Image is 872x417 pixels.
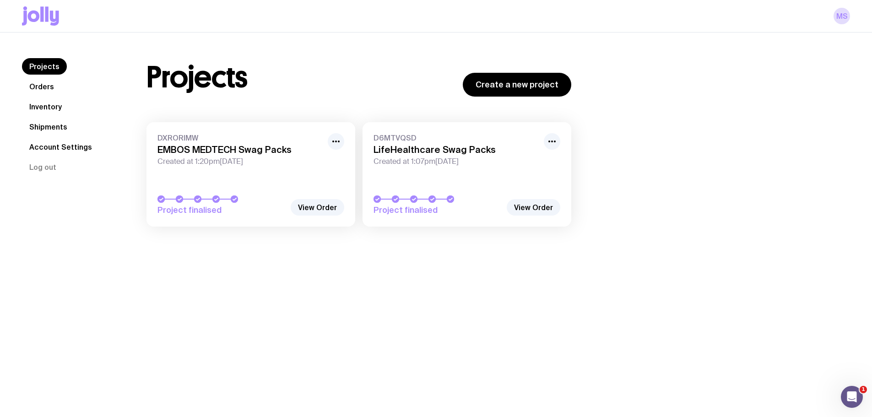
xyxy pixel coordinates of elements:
a: MS [834,8,850,24]
a: Create a new project [463,73,571,97]
span: Project finalised [374,205,502,216]
a: Account Settings [22,139,99,155]
h1: Projects [146,63,248,92]
iframe: Intercom live chat [841,386,863,408]
span: D6MTVQSD [374,133,538,142]
a: Projects [22,58,67,75]
a: Orders [22,78,61,95]
a: Shipments [22,119,75,135]
span: 1 [860,386,867,393]
a: DXRORIMWEMBOS MEDTECH Swag PacksCreated at 1:20pm[DATE]Project finalised [146,122,355,227]
h3: LifeHealthcare Swag Packs [374,144,538,155]
a: Inventory [22,98,69,115]
span: DXRORIMW [157,133,322,142]
span: Created at 1:20pm[DATE] [157,157,322,166]
button: Log out [22,159,64,175]
h3: EMBOS MEDTECH Swag Packs [157,144,322,155]
span: Created at 1:07pm[DATE] [374,157,538,166]
a: View Order [507,199,560,216]
a: View Order [291,199,344,216]
a: D6MTVQSDLifeHealthcare Swag PacksCreated at 1:07pm[DATE]Project finalised [363,122,571,227]
span: Project finalised [157,205,286,216]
